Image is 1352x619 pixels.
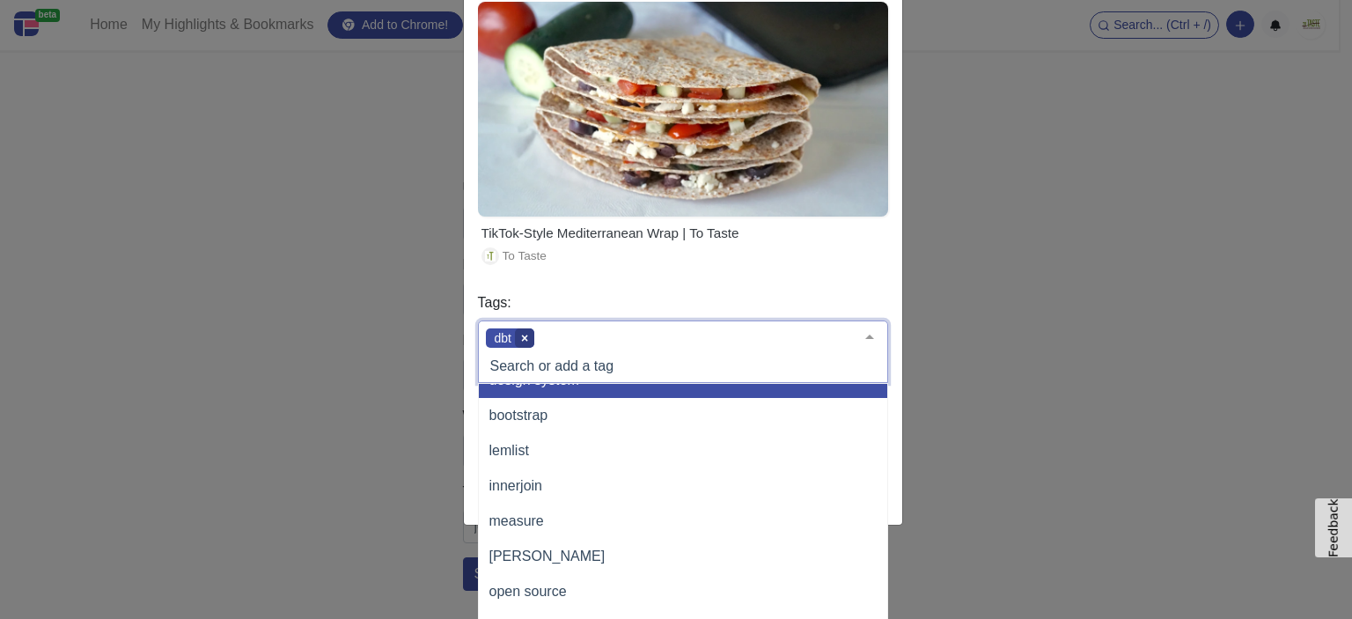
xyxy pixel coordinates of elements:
span: [PERSON_NAME] [489,549,606,564]
div: TikTok-Style Mediterranean Wrap | To Taste [481,224,885,244]
span: To Taste [503,247,547,265]
span: open source [489,584,567,599]
span: lemlist [489,443,529,458]
span: bootstrap [489,408,548,423]
span: Feedback [1326,498,1341,557]
span: measure [489,513,544,528]
span: dbt [495,331,511,345]
input: Search or add a tag [486,357,852,375]
label: Tags: [478,292,888,313]
span: innerjoin [489,478,542,493]
img: To Taste [485,251,496,262]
